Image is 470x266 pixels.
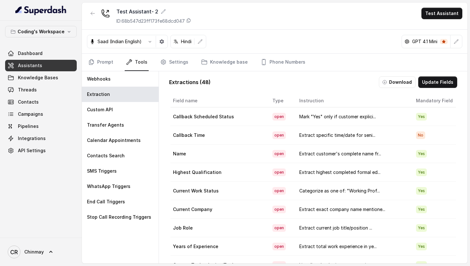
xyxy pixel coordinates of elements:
p: Transfer Agents [87,122,124,128]
img: light.svg [15,5,67,15]
a: Dashboard [5,48,77,59]
p: Webhooks [87,76,111,82]
a: Knowledge base [200,54,249,71]
a: Contacts [5,96,77,108]
p: Extraction [87,91,110,98]
a: Phone Numbers [259,54,307,71]
span: open [272,113,286,121]
nav: Tabs [87,54,462,71]
span: open [272,206,286,213]
td: Name [170,145,267,163]
p: ID: 68b547d23ff173fe68dcd047 [116,18,185,24]
span: open [272,150,286,158]
td: Current Work Status [170,182,267,200]
button: Test Assistant [421,8,462,19]
th: Instruction [294,94,411,107]
td: Categorize as one of: "Working Prof... [294,182,411,200]
p: Contacts Search [87,153,125,159]
span: Yes [416,243,427,250]
a: Chinmay [5,243,77,261]
span: open [272,131,286,139]
td: Current Company [170,200,267,219]
p: End Call Triggers [87,199,125,205]
a: Knowledge Bases [5,72,77,83]
td: Highest Qualification [170,163,267,182]
td: Callback Scheduled Status [170,107,267,126]
p: SMS Triggers [87,168,117,174]
span: No [416,131,425,139]
td: Mark "Yes" only if customer explici... [294,107,411,126]
a: Prompt [87,54,114,71]
td: Extract specific time/date for seni... [294,126,411,145]
td: Extract exact company name mentione... [294,200,411,219]
a: Threads [5,84,77,96]
p: Extractions ( 48 ) [169,78,211,86]
p: Stop Call Recording Triggers [87,214,151,220]
a: API Settings [5,145,77,156]
a: Campaigns [5,108,77,120]
th: Type [267,94,294,107]
span: Yes [416,206,427,213]
span: Yes [416,187,427,195]
span: Yes [416,168,427,176]
td: Callback Time [170,126,267,145]
a: Settings [159,54,190,71]
td: Job Role [170,219,267,237]
span: Yes [416,224,427,232]
a: Tools [125,54,149,71]
td: Extract highest completed formal ed... [294,163,411,182]
p: Coding's Workspace [18,28,65,35]
td: Extract customer's complete name fr... [294,145,411,163]
span: open [272,187,286,195]
p: GPT 4.1 Mini [412,38,437,45]
span: open [272,224,286,232]
td: Years of Experience [170,237,267,256]
td: Extract current job title/position ... [294,219,411,237]
svg: openai logo [404,39,410,44]
span: open [272,243,286,250]
p: Custom API [87,106,113,113]
button: Download [379,76,416,88]
td: Extract total work experience in ye... [294,237,411,256]
p: WhatsApp Triggers [87,183,130,190]
button: Coding's Workspace [5,26,77,37]
div: Test Assistant- 2 [116,8,191,15]
button: Update Fields [418,76,457,88]
p: Saad (Indian English) [98,38,142,45]
p: Calendar Appointments [87,137,141,144]
p: Hindi [181,38,192,45]
th: Mandatory Field [411,94,456,107]
span: open [272,168,286,176]
span: Yes [416,113,427,121]
a: Integrations [5,133,77,144]
span: Yes [416,150,427,158]
a: Assistants [5,60,77,71]
a: Pipelines [5,121,77,132]
th: Field name [170,94,267,107]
